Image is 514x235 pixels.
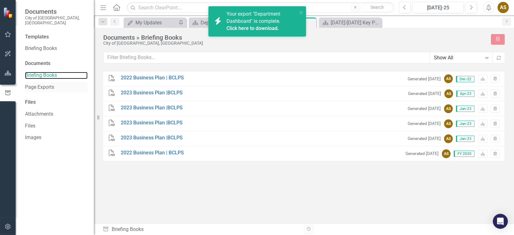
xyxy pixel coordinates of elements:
[444,134,453,143] div: AS
[25,84,88,91] a: Page Exports
[25,99,88,106] div: Files
[121,119,183,127] a: 2023 Business Plan |BCLPS
[370,5,384,10] span: Search
[444,89,453,98] div: AS
[361,3,393,12] button: Search
[299,9,303,16] button: close
[135,19,177,27] div: My Updates
[25,45,88,52] a: Briefing Books
[103,52,430,63] input: Filter Briefing Books...
[331,19,380,27] div: [DATE]-[DATE] Key Performance Measures
[434,54,482,61] div: Show All
[456,106,474,112] span: Jan-23
[201,19,250,27] div: Department Dashboard
[454,151,474,157] span: FY 2020
[408,91,441,97] small: Generated [DATE]
[226,25,279,31] a: Click here to download.
[456,121,474,127] span: Jan-23
[25,33,88,41] div: Templates
[408,121,441,127] small: Generated [DATE]
[121,149,184,157] a: 2022 Business Plan | BCLPS
[408,136,441,142] small: Generated [DATE]
[405,151,439,157] small: Generated [DATE]
[121,134,183,142] a: 2023 Business Plan |BCLPS
[442,149,450,158] div: AS
[456,136,474,142] span: Jan-23
[25,122,88,130] a: Files
[493,214,508,229] div: Open Intercom Messenger
[320,19,380,27] a: [DATE]-[DATE] Key Performance Measures
[444,104,453,113] div: AS
[103,226,299,233] div: Briefing Books
[456,76,474,82] span: Dec-22
[456,91,474,97] span: Apr-23
[190,19,250,27] a: Department Dashboard
[125,19,177,27] a: My Updates
[497,2,509,13] button: AS
[25,8,88,15] span: Documents
[226,11,296,32] span: Your export "Department Dashboard" is complete.
[444,119,453,128] div: AS
[25,15,88,26] small: City of [GEOGRAPHIC_DATA], [GEOGRAPHIC_DATA]
[25,134,88,141] a: Images
[25,72,88,79] a: Briefing Books
[408,106,441,112] small: Generated [DATE]
[121,74,184,82] a: 2022 Business Plan | BCLPS
[408,76,441,82] small: Generated [DATE]
[121,89,183,97] a: 2023 Business Plan |BCLPS
[3,7,14,18] img: ClearPoint Strategy
[444,74,453,83] div: AS
[25,60,88,67] div: Documents
[103,34,485,41] div: Documents » Briefing Books
[25,111,88,118] a: Attachments
[121,104,183,112] a: 2023 Business Plan |BCLPS
[127,2,394,13] input: Search ClearPoint...
[415,4,461,12] div: [DATE]-25
[103,41,485,46] div: City of [GEOGRAPHIC_DATA], [GEOGRAPHIC_DATA]
[412,2,464,13] button: [DATE]-25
